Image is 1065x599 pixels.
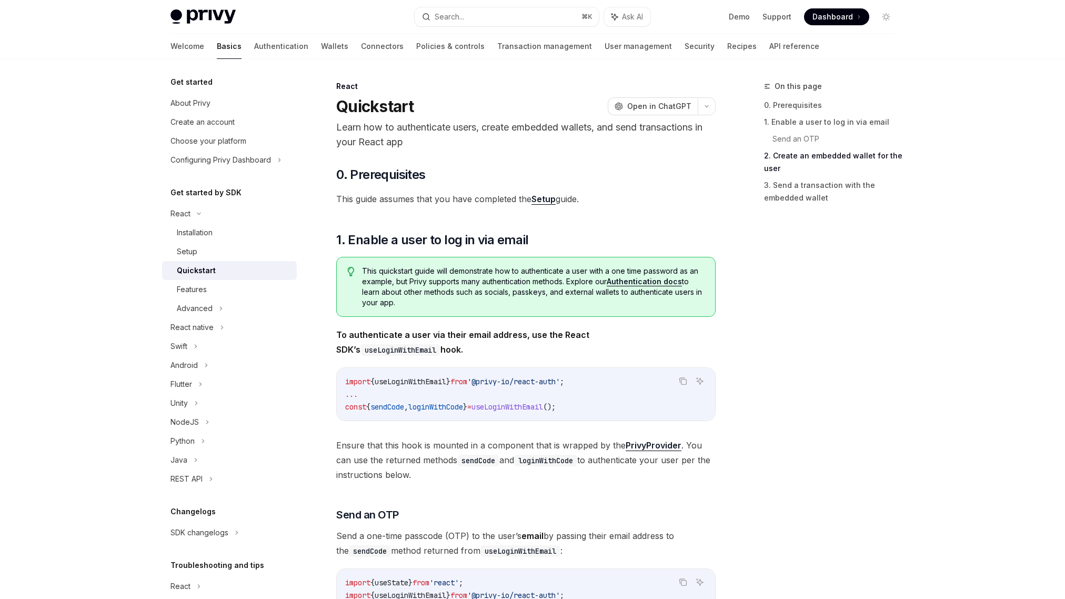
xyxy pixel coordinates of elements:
div: Unity [170,397,188,410]
a: 3. Send a transaction with the embedded wallet [764,177,903,206]
strong: To authenticate a user via their email address, use the React SDK’s hook. [336,330,589,355]
code: sendCode [349,545,391,557]
span: useState [375,578,408,587]
strong: email [521,531,544,541]
span: (); [543,402,556,412]
div: Setup [177,245,197,258]
code: loginWithCode [514,455,577,466]
div: Quickstart [177,264,216,277]
div: Create an account [170,116,235,128]
div: Choose your platform [170,135,246,147]
div: Flutter [170,378,192,391]
code: sendCode [457,455,499,466]
a: About Privy [162,94,297,113]
a: Support [762,12,791,22]
a: Wallets [321,34,348,59]
code: useLoginWithEmail [480,545,560,557]
div: Search... [435,11,464,23]
span: from [413,578,429,587]
span: sendCode [370,402,404,412]
span: { [366,402,370,412]
span: , [404,402,408,412]
a: Authentication docs [607,277,682,286]
p: Learn how to authenticate users, create embedded wallets, and send transactions in your React app [336,120,716,149]
code: useLoginWithEmail [360,344,440,356]
span: ⌘ K [581,13,592,21]
span: 'react' [429,578,459,587]
span: ; [459,578,463,587]
span: Ask AI [622,12,643,22]
button: Toggle dark mode [878,8,895,25]
a: PrivyProvider [626,440,681,451]
div: REST API [170,473,203,485]
a: Features [162,280,297,299]
div: Swift [170,340,187,353]
button: Search...⌘K [415,7,599,26]
h5: Troubleshooting and tips [170,559,264,572]
div: React [336,81,716,92]
a: Setup [531,194,556,205]
img: light logo [170,9,236,24]
a: Basics [217,34,242,59]
a: Transaction management [497,34,592,59]
span: useLoginWithEmail [375,377,446,386]
span: Dashboard [812,12,853,22]
a: 2. Create an embedded wallet for the user [764,147,903,177]
span: ; [560,377,564,386]
a: Installation [162,223,297,242]
button: Copy the contents from the code block [676,575,690,589]
a: Connectors [361,34,404,59]
div: Python [170,435,195,447]
a: Dashboard [804,8,869,25]
h5: Get started by SDK [170,186,242,199]
span: import [345,578,370,587]
span: Send a one-time passcode (OTP) to the user’s by passing their email address to the method returne... [336,528,716,558]
a: Send an OTP [772,131,903,147]
div: Installation [177,226,213,239]
h5: Changelogs [170,505,216,518]
span: = [467,402,471,412]
div: React [170,580,190,593]
span: This guide assumes that you have completed the guide. [336,192,716,206]
div: Android [170,359,198,372]
a: Demo [729,12,750,22]
a: 0. Prerequisites [764,97,903,114]
a: Create an account [162,113,297,132]
span: On this page [775,80,822,93]
h5: Get started [170,76,213,88]
div: React [170,207,190,220]
a: Recipes [727,34,757,59]
a: Policies & controls [416,34,485,59]
button: Ask AI [604,7,650,26]
button: Ask AI [693,575,707,589]
a: Choose your platform [162,132,297,151]
h1: Quickstart [336,97,414,116]
span: Open in ChatGPT [627,101,691,112]
button: Open in ChatGPT [608,97,698,115]
span: { [370,377,375,386]
div: About Privy [170,97,210,109]
span: } [446,377,450,386]
span: from [450,377,467,386]
a: Setup [162,242,297,261]
div: Advanced [177,302,213,315]
svg: Tip [347,267,355,276]
div: React native [170,321,214,334]
a: Quickstart [162,261,297,280]
div: SDK changelogs [170,526,228,539]
a: Authentication [254,34,308,59]
a: API reference [769,34,819,59]
span: useLoginWithEmail [471,402,543,412]
div: Configuring Privy Dashboard [170,154,271,166]
span: This quickstart guide will demonstrate how to authenticate a user with a one time password as an ... [362,266,705,308]
span: import [345,377,370,386]
a: 1. Enable a user to log in via email [764,114,903,131]
button: Ask AI [693,374,707,388]
span: 0. Prerequisites [336,166,425,183]
div: NodeJS [170,416,199,428]
div: Java [170,454,187,466]
a: User management [605,34,672,59]
span: ... [345,390,358,399]
span: loginWithCode [408,402,463,412]
span: Send an OTP [336,507,399,522]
